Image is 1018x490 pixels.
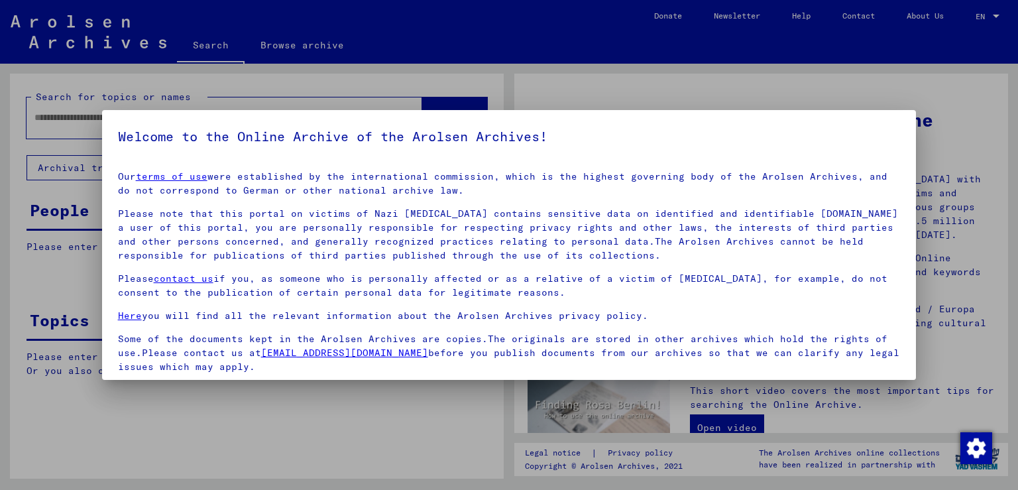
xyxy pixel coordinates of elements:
[960,432,992,464] img: Change consent
[118,272,901,300] p: Please if you, as someone who is personally affected or as a relative of a victim of [MEDICAL_DAT...
[118,207,901,263] p: Please note that this portal on victims of Nazi [MEDICAL_DATA] contains sensitive data on identif...
[118,309,901,323] p: you will find all the relevant information about the Arolsen Archives privacy policy.
[154,273,213,284] a: contact us
[136,170,207,182] a: terms of use
[118,170,901,198] p: Our were established by the international commission, which is the highest governing body of the ...
[118,126,901,147] h5: Welcome to the Online Archive of the Arolsen Archives!
[118,332,901,374] p: Some of the documents kept in the Arolsen Archives are copies.The originals are stored in other a...
[261,347,428,359] a: [EMAIL_ADDRESS][DOMAIN_NAME]
[118,310,142,322] a: Here
[960,432,991,463] div: Change consent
